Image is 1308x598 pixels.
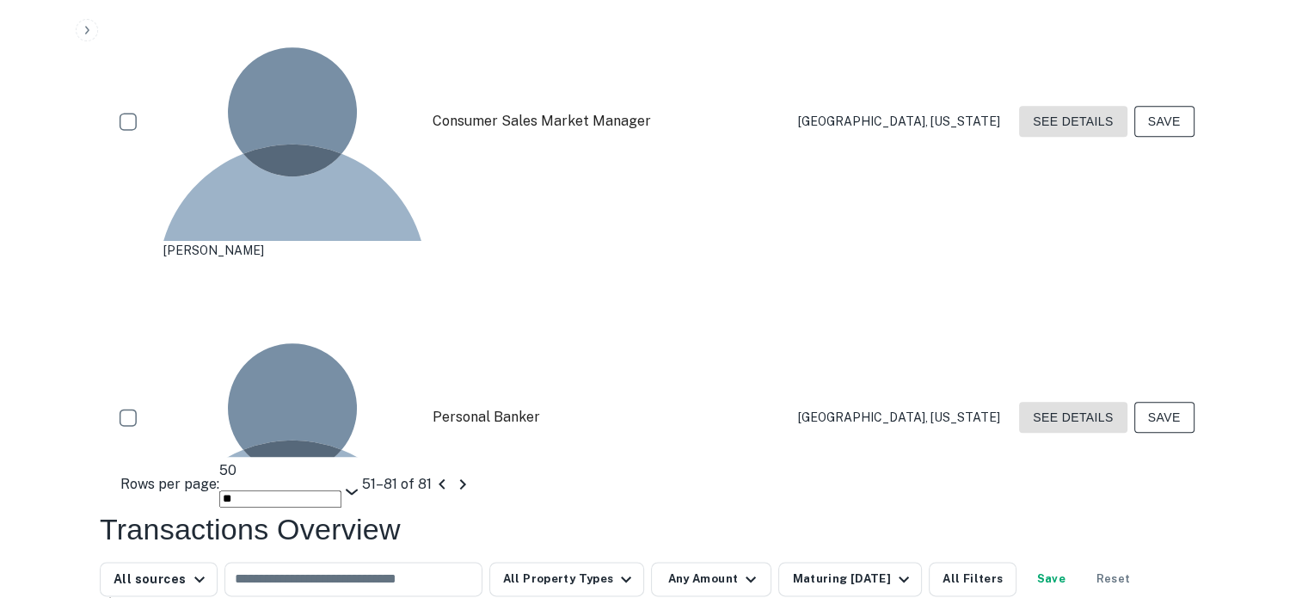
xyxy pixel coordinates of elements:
button: See Details [1019,106,1127,138]
p: Rows per page: [120,474,219,495]
button: Maturing [DATE] [778,562,922,596]
button: See Details [1019,402,1127,434]
div: All sources [114,569,210,589]
button: All Filters [929,562,1016,596]
button: All Property Types [489,562,645,596]
img: 9c8pery4andzj6ohjkjp54ma2 [163,279,421,537]
button: Any Amount [651,562,771,596]
iframe: Chat Widget [1222,460,1308,543]
div: Maturing [DATE] [792,569,914,589]
td: [GEOGRAPHIC_DATA], [US_STATE] [789,270,1009,564]
div: 50 [219,460,362,481]
button: Save [1134,402,1194,434]
button: All sources [100,562,218,596]
button: Reset [1085,562,1140,596]
div: [PERSON_NAME] [163,279,421,556]
button: Save your search to get updates of matches that match your search criteria. [1023,562,1078,596]
button: Go to previous page [432,474,452,495]
p: 51–81 of 81 [362,474,432,495]
button: Save [1134,106,1194,138]
h4: Transactions Overview [100,512,1294,548]
td: Personal Banker [432,270,788,564]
